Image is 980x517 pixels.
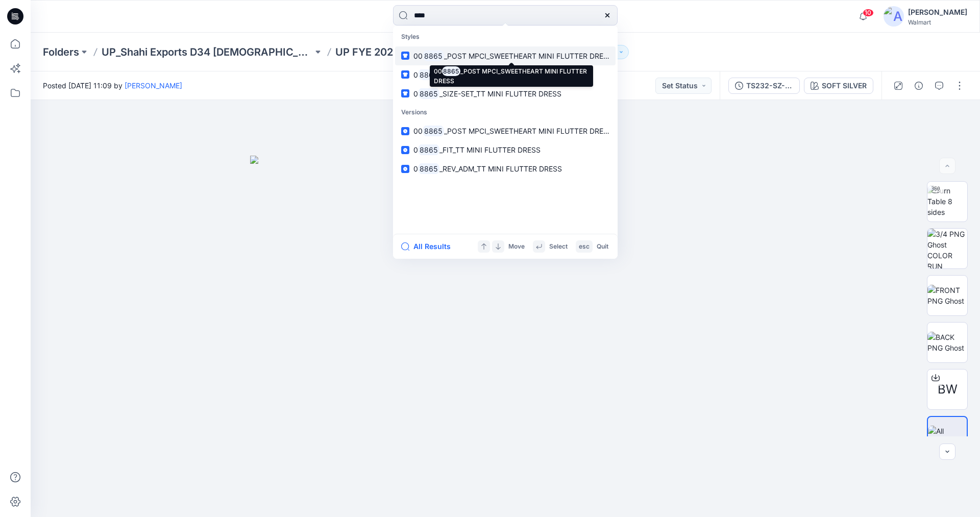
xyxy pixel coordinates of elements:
[102,45,313,59] a: UP_Shahi Exports D34 [DEMOGRAPHIC_DATA] Tops
[395,46,616,65] a: 008865_POST MPCI_SWEETHEART MINI FLUTTER DRESS
[413,70,418,79] span: 0
[335,45,547,59] a: UP FYE 2027 S2 D34 [DEMOGRAPHIC_DATA] Woven Tops
[444,127,612,135] span: _POST MPCI_SWEETHEART MINI FLUTTER DRESS
[746,80,793,91] div: TS232-SZ-1X-([DATE])
[418,163,439,175] mark: 8865
[43,45,79,59] a: Folders
[579,241,590,252] p: esc
[508,241,525,252] p: Move
[908,6,967,18] div: [PERSON_NAME]
[395,84,616,103] a: 08865_SIZE-SET_TT MINI FLUTTER DRESS
[927,332,967,353] img: BACK PNG Ghost
[927,185,967,217] img: Turn Table 8 sides
[413,127,423,135] span: 00
[597,241,608,252] p: Quit
[418,88,439,100] mark: 8865
[439,70,562,79] span: _REV_ADM_TT MINI FLUTTER DRESS
[938,380,958,399] span: BW
[439,89,561,98] span: _SIZE-SET_TT MINI FLUTTER DRESS
[395,140,616,159] a: 08865_FIT_TT MINI FLUTTER DRESS
[439,145,541,154] span: _FIT_TT MINI FLUTTER DRESS
[549,241,568,252] p: Select
[863,9,874,17] span: 10
[413,52,423,60] span: 00
[822,80,867,91] div: SOFT SILVER
[413,145,418,154] span: 0
[444,52,612,60] span: _POST MPCI_SWEETHEART MINI FLUTTER DRESS
[401,240,457,253] button: All Results
[395,65,616,84] a: 08865_REV_ADM_TT MINI FLUTTER DRESS
[413,164,418,173] span: 0
[911,78,927,94] button: Details
[125,81,182,90] a: [PERSON_NAME]
[908,18,967,26] div: Walmart
[928,426,967,447] img: All colorways
[413,89,418,98] span: 0
[423,50,444,62] mark: 8865
[418,69,439,81] mark: 8865
[728,78,800,94] button: TS232-SZ-1X-([DATE])
[927,229,967,268] img: 3/4 PNG Ghost COLOR RUN
[395,28,616,46] p: Styles
[395,121,616,140] a: 008865_POST MPCI_SWEETHEART MINI FLUTTER DRESS
[418,144,439,156] mark: 8865
[395,103,616,122] p: Versions
[884,6,904,27] img: avatar
[804,78,873,94] button: SOFT SILVER
[43,80,182,91] span: Posted [DATE] 11:09 by
[395,159,616,178] a: 08865_REV_ADM_TT MINI FLUTTER DRESS
[927,285,967,306] img: FRONT PNG Ghost
[439,164,562,173] span: _REV_ADM_TT MINI FLUTTER DRESS
[423,125,444,137] mark: 8865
